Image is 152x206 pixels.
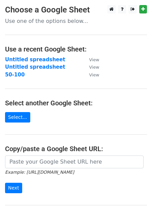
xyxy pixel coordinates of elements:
a: View [82,64,99,70]
a: View [82,57,99,63]
a: 50-100 [5,72,25,78]
input: Paste your Google Sheet URL here [5,156,144,168]
a: View [82,72,99,78]
p: Use one of the options below... [5,18,147,25]
h4: Use a recent Google Sheet: [5,45,147,53]
h4: Copy/paste a Google Sheet URL: [5,145,147,153]
input: Next [5,183,22,193]
small: View [89,65,99,70]
h4: Select another Google Sheet: [5,99,147,107]
a: Untitled spreadsheet [5,57,65,63]
a: Untitled spreadsheet [5,64,65,70]
small: View [89,57,99,62]
h3: Choose a Google Sheet [5,5,147,15]
a: Select... [5,112,30,123]
small: Example: [URL][DOMAIN_NAME] [5,170,74,175]
small: View [89,72,99,77]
